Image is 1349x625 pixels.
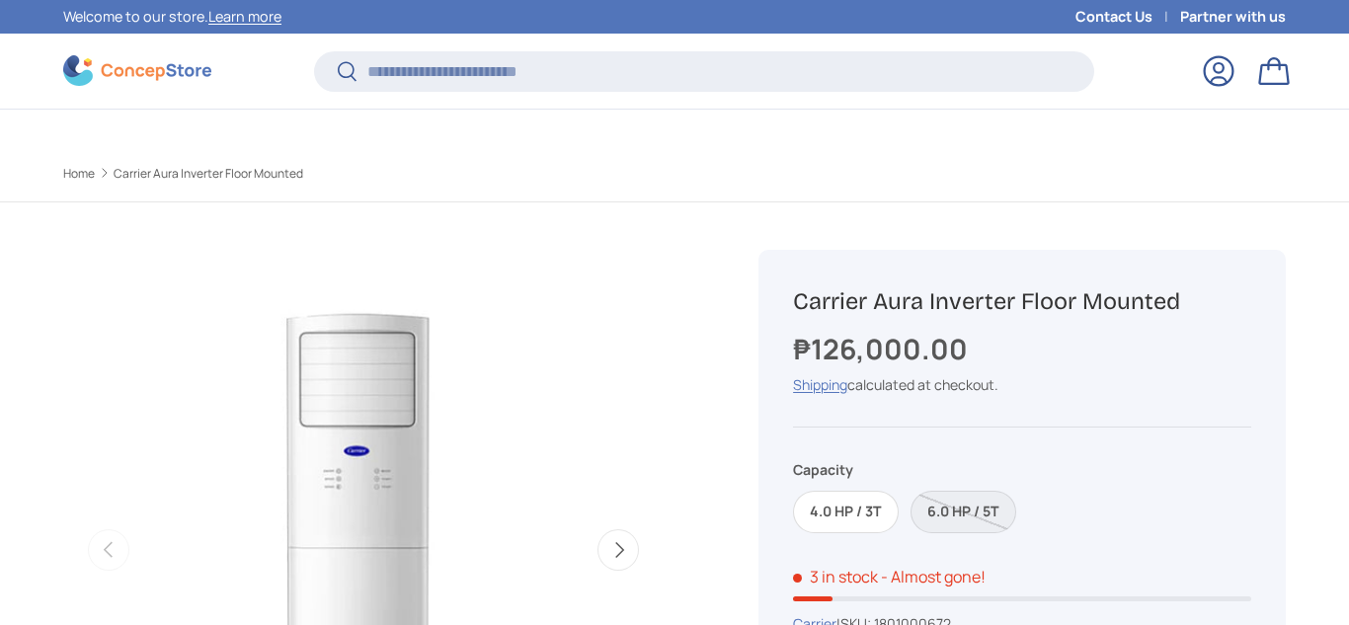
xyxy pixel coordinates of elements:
a: Shipping [793,375,847,394]
a: Home [63,168,95,180]
h1: Carrier Aura Inverter Floor Mounted [793,286,1251,317]
legend: Capacity [793,459,853,480]
img: ConcepStore [63,55,211,86]
nav: Breadcrumbs [63,165,711,183]
p: - Almost gone! [881,566,986,587]
p: Welcome to our store. [63,6,281,28]
span: 3 in stock [793,566,878,587]
a: Learn more [208,7,281,26]
a: Partner with us [1180,6,1286,28]
label: Sold out [911,491,1016,533]
strong: ₱126,000.00 [793,330,973,367]
a: Contact Us [1075,6,1180,28]
a: Carrier Aura Inverter Floor Mounted [114,168,303,180]
div: calculated at checkout. [793,374,1251,395]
